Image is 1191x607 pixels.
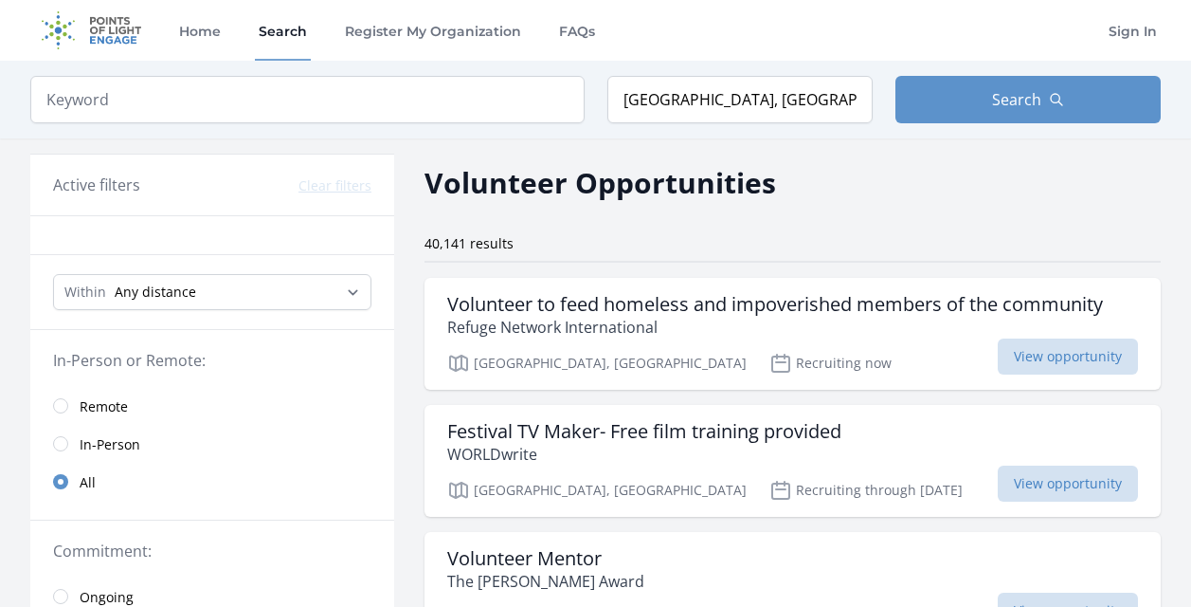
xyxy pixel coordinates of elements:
h2: Volunteer Opportunities [424,161,776,204]
input: Location [607,76,873,123]
p: WORLDwrite [447,443,841,466]
p: Refuge Network International [447,316,1103,339]
a: Festival TV Maker- Free film training provided WORLDwrite [GEOGRAPHIC_DATA], [GEOGRAPHIC_DATA] Re... [424,405,1161,517]
legend: Commitment: [53,540,371,562]
p: [GEOGRAPHIC_DATA], [GEOGRAPHIC_DATA] [447,479,747,502]
span: All [80,473,96,492]
h3: Volunteer to feed homeless and impoverished members of the community [447,293,1103,316]
a: Remote [30,387,394,425]
p: Recruiting now [769,352,892,375]
h3: Volunteer Mentor [447,547,644,570]
span: Remote [80,397,128,416]
p: [GEOGRAPHIC_DATA], [GEOGRAPHIC_DATA] [447,352,747,375]
span: View opportunity [998,466,1138,502]
span: View opportunity [998,339,1138,375]
span: 40,141 results [424,234,514,252]
span: Search [992,88,1041,111]
h3: Active filters [53,174,140,196]
a: All [30,463,394,501]
span: In-Person [80,435,140,454]
button: Search [895,76,1161,123]
p: The [PERSON_NAME] Award [447,570,644,593]
h3: Festival TV Maker- Free film training provided [447,420,841,443]
p: Recruiting through [DATE] [769,479,963,502]
input: Keyword [30,76,585,123]
a: In-Person [30,425,394,463]
button: Clear filters [298,176,371,195]
select: Search Radius [53,274,371,310]
legend: In-Person or Remote: [53,349,371,372]
span: Ongoing [80,588,134,607]
a: Volunteer to feed homeless and impoverished members of the community Refuge Network International... [424,278,1161,390]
